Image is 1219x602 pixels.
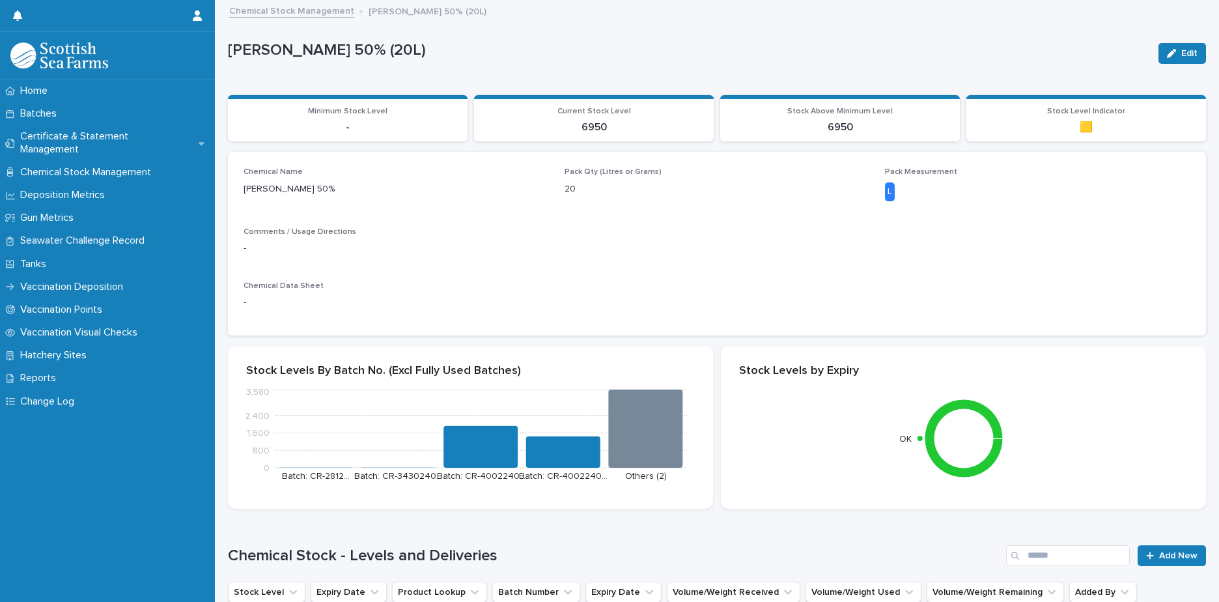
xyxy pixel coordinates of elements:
p: Stock Levels by Expiry [739,364,1188,379]
p: Vaccination Deposition [15,281,133,293]
p: Stock Levels By Batch No. (Excl Fully Used Batches) [246,364,695,379]
text: Batch: CR-4002240… [437,472,525,481]
p: Gun Metrics [15,212,84,224]
text: Batch: CR-3430240… [354,472,442,481]
button: Edit [1158,43,1206,64]
p: Change Log [15,395,85,408]
p: 🟨 [974,121,1198,134]
p: Batches [15,107,67,120]
tspan: 3,580 [246,388,270,397]
span: Pack Qty (Litres or Grams) [565,168,662,176]
tspan: 2,400 [245,411,270,420]
span: Chemical Data Sheet [244,282,324,290]
p: Reports [15,372,66,384]
text: Others (2) [625,472,667,481]
span: Edit [1181,49,1198,58]
p: Hatchery Sites [15,349,97,362]
span: Stock Above Minimum Level [787,107,893,115]
p: 6950 [482,121,706,134]
p: Vaccination Points [15,304,113,316]
p: Home [15,85,58,97]
text: OK [899,435,912,444]
p: 20 [565,182,870,196]
span: Add New [1159,551,1198,560]
p: - [236,121,460,134]
p: [PERSON_NAME] 50% [244,182,549,196]
tspan: 800 [253,446,270,455]
p: 6950 [728,121,952,134]
span: Stock Level Indicator [1047,107,1125,115]
p: - [244,296,549,309]
p: Tanks [15,258,57,270]
span: Chemical Name [244,168,303,176]
p: Vaccination Visual Checks [15,326,148,339]
text: Batch: CR-2812… [282,472,350,481]
div: L [885,182,895,201]
p: Seawater Challenge Record [15,235,155,247]
p: [PERSON_NAME] 50% (20L) [228,41,1148,60]
p: Certificate & Statement Management [15,130,199,155]
span: Current Stock Level [557,107,631,115]
img: uOABhIYSsOPhGJQdTwEw [10,42,108,68]
text: Batch: CR-4002240… [519,472,608,481]
span: Minimum Stock Level [308,107,387,115]
p: Deposition Metrics [15,189,115,201]
h1: Chemical Stock - Levels and Deliveries [228,547,1001,566]
p: - [244,242,1190,255]
input: Search [1006,545,1130,566]
span: Pack Measurement [885,168,957,176]
tspan: 0 [264,464,270,473]
span: Comments / Usage Directions [244,228,356,236]
p: [PERSON_NAME] 50% (20L) [369,3,486,18]
a: Chemical Stock Management [229,3,354,18]
a: Add New [1138,545,1206,566]
tspan: 1,600 [247,429,270,438]
p: Chemical Stock Management [15,166,161,179]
